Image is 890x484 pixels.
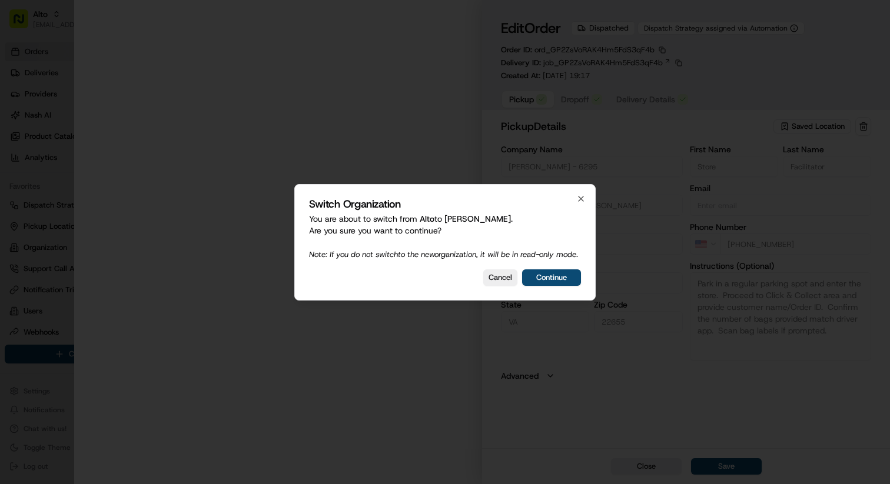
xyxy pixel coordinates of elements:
span: Alto [420,213,434,224]
span: Note: If you do not switch to the new organization, it will be in read-only mode. [309,249,578,259]
button: Cancel [483,269,517,286]
span: [PERSON_NAME] [444,213,511,224]
p: You are about to switch from to . Are you sure you want to continue? [309,213,581,260]
button: Continue [522,269,581,286]
h2: Switch Organization [309,199,581,209]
